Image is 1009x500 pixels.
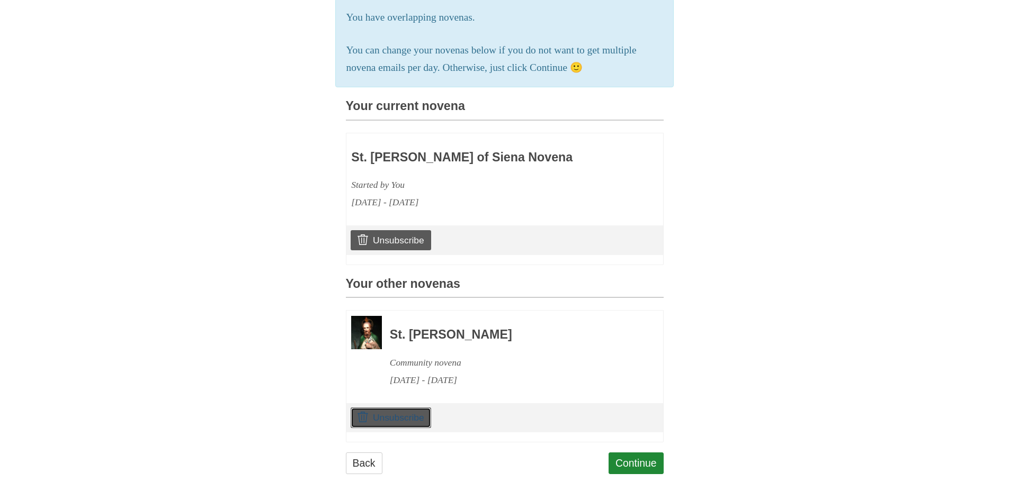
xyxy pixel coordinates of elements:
a: Continue [609,452,664,474]
a: Unsubscribe [351,407,431,428]
div: [DATE] - [DATE] [390,371,635,389]
h3: Your other novenas [346,277,664,298]
h3: Your current novena [346,99,664,120]
h3: St. [PERSON_NAME] [390,328,635,342]
p: You have overlapping novenas. [346,9,663,26]
div: Community novena [390,354,635,371]
div: [DATE] - [DATE] [351,194,596,211]
img: Novena image [351,316,382,349]
p: You can change your novenas below if you do not want to get multiple novena emails per day. Other... [346,42,663,77]
div: Started by You [351,176,596,194]
h3: St. [PERSON_NAME] of Siena Novena [351,151,596,165]
a: Unsubscribe [351,230,431,250]
a: Back [346,452,382,474]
